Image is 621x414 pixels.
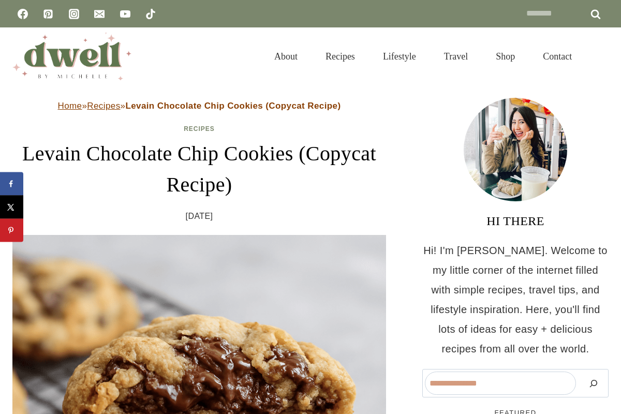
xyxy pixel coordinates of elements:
[87,101,120,111] a: Recipes
[12,138,386,200] h1: Levain Chocolate Chip Cookies (Copycat Recipe)
[369,38,430,75] a: Lifestyle
[58,101,341,111] span: » »
[89,4,110,24] a: Email
[260,38,312,75] a: About
[422,241,609,359] p: Hi! I'm [PERSON_NAME]. Welcome to my little corner of the internet filled with simple recipes, tr...
[64,4,84,24] a: Instagram
[58,101,82,111] a: Home
[482,38,529,75] a: Shop
[12,4,33,24] a: Facebook
[591,48,609,65] button: View Search Form
[581,372,606,395] button: Search
[115,4,136,24] a: YouTube
[140,4,161,24] a: TikTok
[184,125,215,132] a: Recipes
[422,212,609,230] h3: HI THERE
[430,38,482,75] a: Travel
[12,33,131,80] img: DWELL by michelle
[312,38,369,75] a: Recipes
[186,209,213,224] time: [DATE]
[125,101,341,111] strong: Levain Chocolate Chip Cookies (Copycat Recipe)
[260,38,586,75] nav: Primary Navigation
[38,4,58,24] a: Pinterest
[529,38,586,75] a: Contact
